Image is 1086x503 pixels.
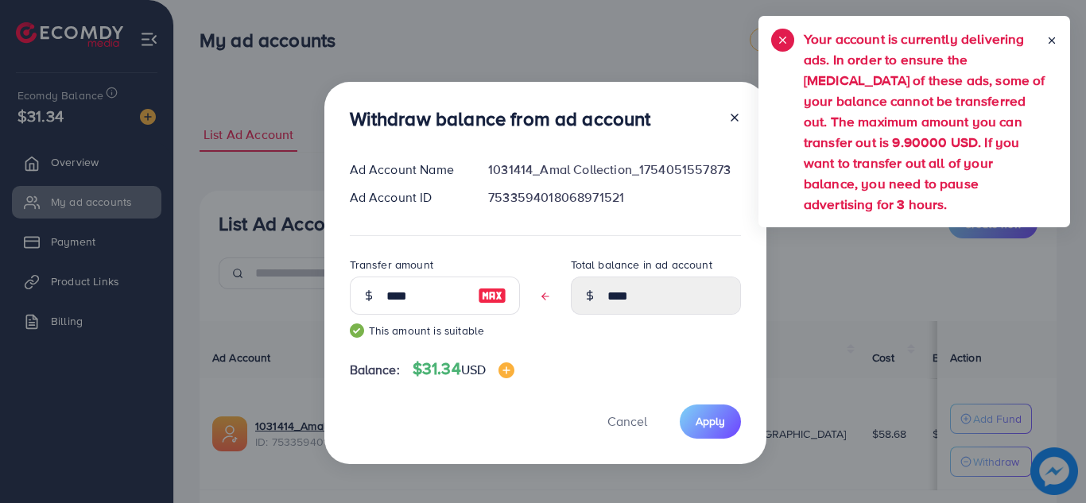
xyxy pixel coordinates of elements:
[607,412,647,430] span: Cancel
[337,188,476,207] div: Ad Account ID
[680,404,741,439] button: Apply
[350,323,364,338] img: guide
[337,161,476,179] div: Ad Account Name
[475,161,753,179] div: 1031414_Amal Collection_1754051557873
[475,188,753,207] div: 7533594018068971521
[696,413,725,429] span: Apply
[571,257,712,273] label: Total balance in ad account
[478,286,506,305] img: image
[461,361,486,378] span: USD
[498,362,514,378] img: image
[588,404,667,439] button: Cancel
[413,359,514,379] h4: $31.34
[350,107,651,130] h3: Withdraw balance from ad account
[350,257,433,273] label: Transfer amount
[804,29,1046,215] h5: Your account is currently delivering ads. In order to ensure the [MEDICAL_DATA] of these ads, som...
[350,323,520,339] small: This amount is suitable
[350,361,400,379] span: Balance:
